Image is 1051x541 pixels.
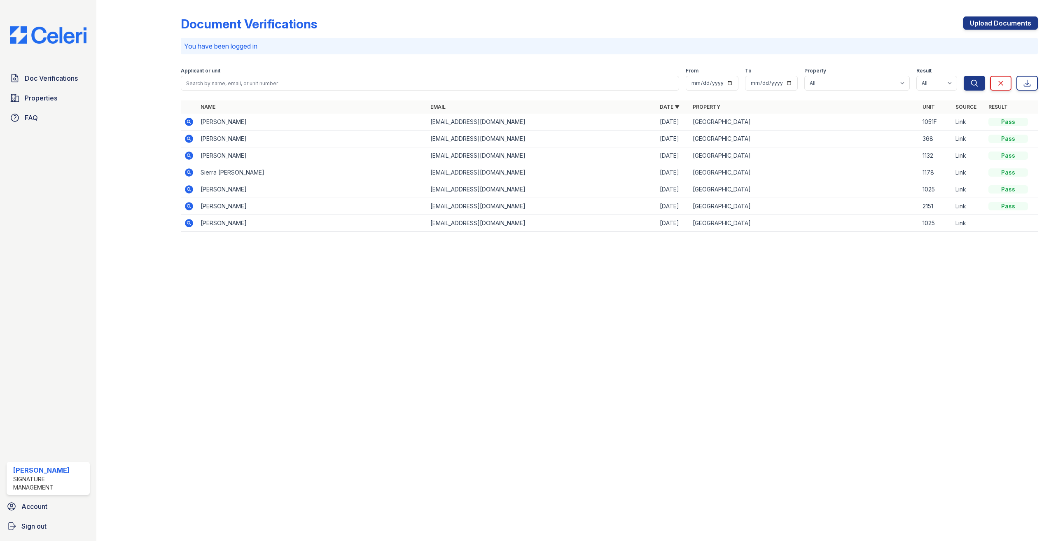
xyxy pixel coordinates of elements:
[197,131,427,147] td: [PERSON_NAME]
[197,198,427,215] td: [PERSON_NAME]
[656,147,689,164] td: [DATE]
[427,198,657,215] td: [EMAIL_ADDRESS][DOMAIN_NAME]
[988,185,1028,194] div: Pass
[13,465,86,475] div: [PERSON_NAME]
[656,114,689,131] td: [DATE]
[745,68,752,74] label: To
[21,521,47,531] span: Sign out
[919,181,952,198] td: 1025
[427,181,657,198] td: [EMAIL_ADDRESS][DOMAIN_NAME]
[689,198,919,215] td: [GEOGRAPHIC_DATA]
[952,215,985,232] td: Link
[988,152,1028,160] div: Pass
[689,215,919,232] td: [GEOGRAPHIC_DATA]
[919,198,952,215] td: 2151
[952,131,985,147] td: Link
[689,147,919,164] td: [GEOGRAPHIC_DATA]
[3,498,93,515] a: Account
[955,104,976,110] a: Source
[7,110,90,126] a: FAQ
[656,131,689,147] td: [DATE]
[952,147,985,164] td: Link
[988,104,1008,110] a: Result
[184,41,1035,51] p: You have been logged in
[7,90,90,106] a: Properties
[3,26,93,44] img: CE_Logo_Blue-a8612792a0a2168367f1c8372b55b34899dd931a85d93a1a3d3e32e68fde9ad4.png
[13,475,86,492] div: Signature Management
[427,215,657,232] td: [EMAIL_ADDRESS][DOMAIN_NAME]
[197,164,427,181] td: Sierra [PERSON_NAME]
[7,70,90,86] a: Doc Verifications
[988,202,1028,210] div: Pass
[919,131,952,147] td: 368
[916,68,932,74] label: Result
[427,164,657,181] td: [EMAIL_ADDRESS][DOMAIN_NAME]
[952,198,985,215] td: Link
[988,118,1028,126] div: Pass
[197,147,427,164] td: [PERSON_NAME]
[3,518,93,534] a: Sign out
[952,164,985,181] td: Link
[963,16,1038,30] a: Upload Documents
[427,147,657,164] td: [EMAIL_ADDRESS][DOMAIN_NAME]
[919,215,952,232] td: 1025
[197,215,427,232] td: [PERSON_NAME]
[693,104,720,110] a: Property
[923,104,935,110] a: Unit
[656,164,689,181] td: [DATE]
[427,114,657,131] td: [EMAIL_ADDRESS][DOMAIN_NAME]
[952,181,985,198] td: Link
[427,131,657,147] td: [EMAIL_ADDRESS][DOMAIN_NAME]
[804,68,826,74] label: Property
[689,131,919,147] td: [GEOGRAPHIC_DATA]
[689,181,919,198] td: [GEOGRAPHIC_DATA]
[919,164,952,181] td: 1178
[181,68,220,74] label: Applicant or unit
[25,73,78,83] span: Doc Verifications
[181,16,317,31] div: Document Verifications
[430,104,446,110] a: Email
[21,501,47,511] span: Account
[919,114,952,131] td: 1051F
[197,114,427,131] td: [PERSON_NAME]
[660,104,680,110] a: Date ▼
[919,147,952,164] td: 1132
[988,168,1028,177] div: Pass
[25,93,57,103] span: Properties
[952,114,985,131] td: Link
[201,104,215,110] a: Name
[181,76,679,91] input: Search by name, email, or unit number
[656,181,689,198] td: [DATE]
[686,68,698,74] label: From
[988,135,1028,143] div: Pass
[656,198,689,215] td: [DATE]
[25,113,38,123] span: FAQ
[689,164,919,181] td: [GEOGRAPHIC_DATA]
[689,114,919,131] td: [GEOGRAPHIC_DATA]
[656,215,689,232] td: [DATE]
[197,181,427,198] td: [PERSON_NAME]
